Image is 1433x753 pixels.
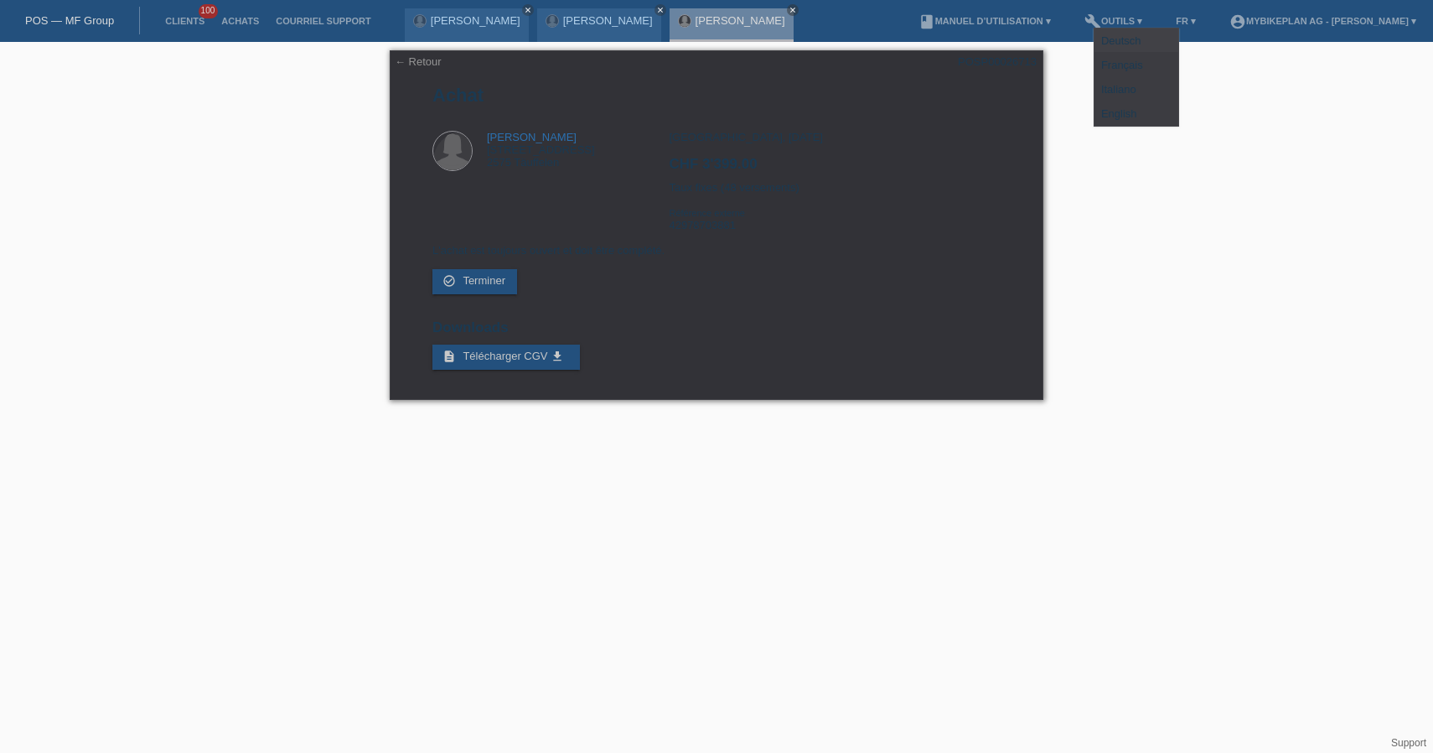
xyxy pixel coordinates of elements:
h2: Downloads [432,319,1001,345]
p: L'achat est toujours ouvert et doit être complété. [432,244,1001,257]
span: Deutsch [1099,30,1144,50]
a: close [654,4,666,16]
a: check_circle_outline Terminer [432,269,517,294]
a: [PERSON_NAME] [696,14,785,27]
div: [STREET_ADDRESS] 2575 Täuffelen [487,131,595,169]
i: check_circle_outline [442,274,456,288]
a: POS — MF Group [25,14,114,27]
a: close [522,4,534,16]
i: get_app [551,350,564,363]
a: Clients [157,16,213,26]
span: 100 [199,4,219,18]
a: description Télécharger CGV get_app [432,345,580,370]
a: [PERSON_NAME] [563,14,653,27]
h2: CHF 3'399.00 [669,156,1000,181]
a: FR ▾ [1167,16,1204,26]
a: close [787,4,799,16]
span: Terminer [463,274,505,287]
a: [PERSON_NAME] [487,131,577,143]
a: Achats [213,16,267,26]
span: Français [1099,55,1146,75]
a: buildOutils ▾ [1076,16,1151,26]
i: close [524,6,532,14]
i: close [656,6,665,14]
a: [PERSON_NAME] [431,14,520,27]
a: ← Retour [395,55,442,68]
i: book [918,13,935,30]
a: Support [1391,737,1426,749]
span: Télécharger CGV [463,350,547,362]
span: Référence externe [669,208,745,218]
span: English [1099,103,1140,123]
i: close [789,6,797,14]
h1: Achat [432,85,1001,106]
i: account_circle [1229,13,1246,30]
div: [GEOGRAPHIC_DATA], [DATE] Taux fixes (48 versements) 42978703881 [669,131,1000,244]
a: Courriel Support [267,16,379,26]
a: bookManuel d’utilisation ▾ [910,16,1059,26]
span: Italiano [1099,79,1139,99]
div: POSP00026713 [958,55,1037,68]
a: account_circleMybikeplan AG - [PERSON_NAME] ▾ [1221,16,1425,26]
i: build [1084,13,1101,30]
i: description [442,350,456,363]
